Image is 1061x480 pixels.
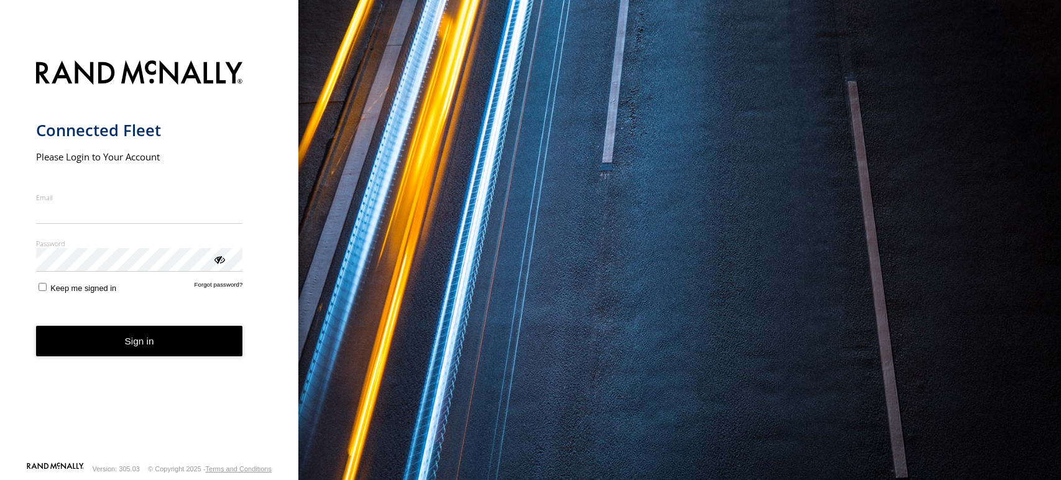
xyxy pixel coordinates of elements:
[36,239,243,248] label: Password
[206,465,272,473] a: Terms and Conditions
[36,326,243,356] button: Sign in
[36,150,243,163] h2: Please Login to Your Account
[27,463,84,475] a: Visit our Website
[36,53,263,461] form: main
[93,465,140,473] div: Version: 305.03
[213,252,225,265] div: ViewPassword
[148,465,272,473] div: © Copyright 2025 -
[195,281,243,293] a: Forgot password?
[36,120,243,141] h1: Connected Fleet
[39,283,47,291] input: Keep me signed in
[50,284,116,293] span: Keep me signed in
[36,58,243,90] img: Rand McNally
[36,193,243,202] label: Email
